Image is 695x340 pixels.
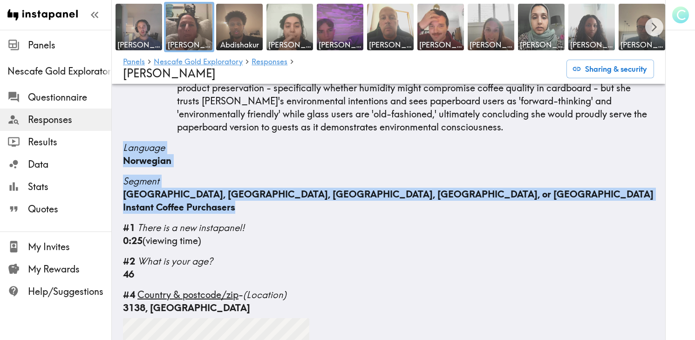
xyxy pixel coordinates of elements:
a: Abdishakur [214,2,265,52]
span: [PERSON_NAME] [117,40,160,50]
span: Help/Suggestions [28,285,111,298]
span: Data [28,158,111,171]
a: [PERSON_NAME] [617,2,667,52]
span: Segment [123,175,159,187]
span: (Location) [243,289,286,300]
button: C [671,6,690,24]
div: 3138, [GEOGRAPHIC_DATA] [123,301,654,314]
div: (viewing time) [123,234,654,247]
span: Language [123,142,165,153]
a: [PERSON_NAME] [315,2,365,52]
a: [PERSON_NAME] [466,2,516,52]
span: My Rewards [28,263,111,276]
button: Sharing & security [566,60,654,78]
a: [PERSON_NAME] [265,2,315,52]
p: [PERSON_NAME] represents an ideal target consumer for the paperboard packaging transition, showin... [177,42,654,134]
span: Norwegian [123,155,171,166]
span: Abdishakur [218,40,261,50]
div: - [123,288,654,301]
span: C [676,7,686,23]
span: [PERSON_NAME] [570,40,613,50]
span: [PERSON_NAME] [470,40,512,50]
span: Nescafe Gold Exploratory [7,65,111,78]
span: [PERSON_NAME] [520,40,563,50]
span: There is a new instapanel! [137,222,245,233]
a: [PERSON_NAME] [516,2,566,52]
a: Nescafe Gold Exploratory [154,58,243,67]
span: [PERSON_NAME] [419,40,462,50]
span: Results [28,136,111,149]
span: [PERSON_NAME] [620,40,663,50]
a: Panels [123,58,145,67]
div: 46 [123,268,654,281]
span: Stats [28,180,111,193]
b: #2 [123,255,135,267]
a: [PERSON_NAME] [365,2,416,52]
a: [PERSON_NAME] [114,2,164,52]
b: 0:25 [123,235,143,246]
span: What is your age? [137,255,213,267]
span: [PERSON_NAME] [319,40,361,50]
span: Responses [28,113,111,126]
button: Scroll right [645,18,663,36]
a: [PERSON_NAME] [416,2,466,52]
b: #4 [123,289,135,300]
span: Questionnaire [28,91,111,104]
span: [PERSON_NAME] [268,40,311,50]
span: [GEOGRAPHIC_DATA], [GEOGRAPHIC_DATA], [GEOGRAPHIC_DATA], [GEOGRAPHIC_DATA], or [GEOGRAPHIC_DATA] [123,188,654,200]
span: Panels [28,39,111,52]
span: Quotes [28,203,111,216]
span: My Invites [28,240,111,253]
a: [PERSON_NAME] [164,2,214,52]
span: [PERSON_NAME] [123,66,216,80]
a: [PERSON_NAME] [566,2,617,52]
span: [PERSON_NAME] [369,40,412,50]
a: Responses [252,58,287,67]
span: Country & postcode/zip [137,289,238,300]
span: Instant Coffee Purchasers [123,201,235,213]
b: #1 [123,222,135,233]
